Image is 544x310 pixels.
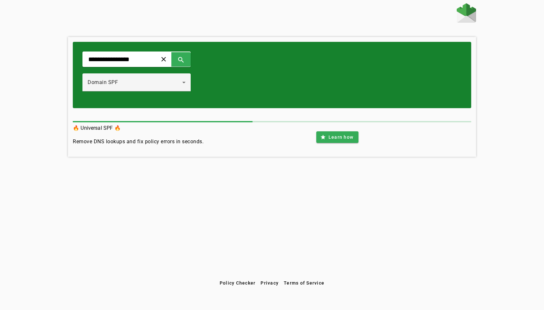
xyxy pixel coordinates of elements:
[220,280,256,286] span: Policy Checker
[281,277,327,289] button: Terms of Service
[258,277,281,289] button: Privacy
[88,79,118,85] span: Domain SPF
[329,134,353,140] span: Learn how
[73,138,204,146] h4: Remove DNS lookups and fix policy errors in seconds.
[73,124,204,133] h3: 🔥 Universal SPF 🔥
[284,280,324,286] span: Terms of Service
[457,3,476,23] img: Fraudmarc Logo
[261,280,279,286] span: Privacy
[217,277,258,289] button: Policy Checker
[316,131,358,143] button: Learn how
[457,3,476,24] a: Home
